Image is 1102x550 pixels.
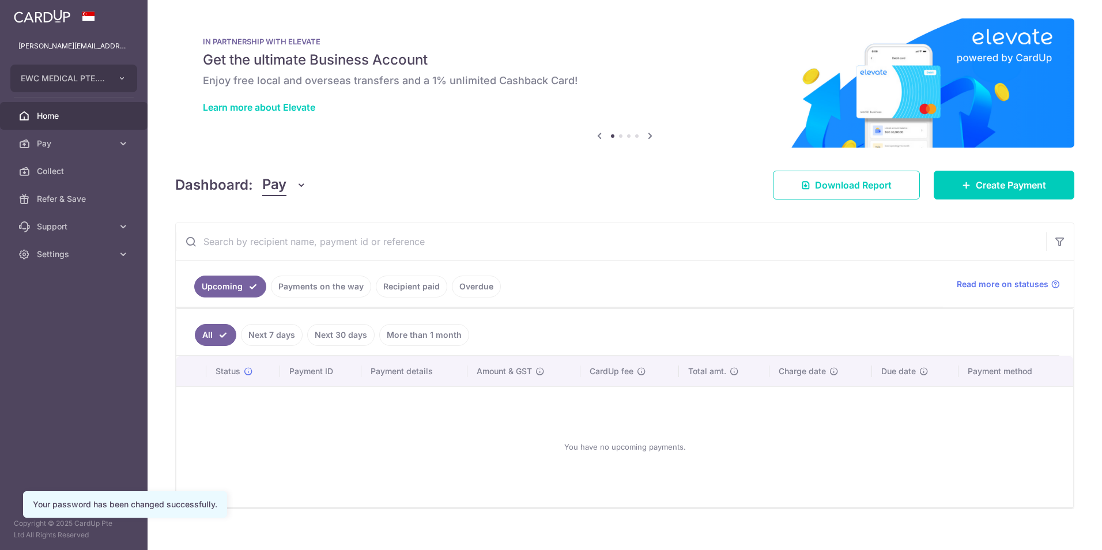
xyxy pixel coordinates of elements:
p: IN PARTNERSHIP WITH ELEVATE [203,37,1047,46]
input: Search by recipient name, payment id or reference [176,223,1046,260]
a: Next 7 days [241,324,303,346]
span: Charge date [779,366,826,377]
span: Pay [37,138,113,149]
a: More than 1 month [379,324,469,346]
span: CardUp fee [590,366,633,377]
img: CardUp [14,9,70,23]
span: Support [37,221,113,232]
span: Collect [37,165,113,177]
th: Payment ID [280,356,362,386]
h4: Dashboard: [175,175,253,195]
span: Create Payment [976,178,1046,192]
th: Payment method [958,356,1073,386]
button: Pay [262,174,307,196]
a: Overdue [452,276,501,297]
p: [PERSON_NAME][EMAIL_ADDRESS][PERSON_NAME][DOMAIN_NAME] [18,40,129,52]
img: Renovation banner [175,18,1074,148]
div: Your password has been changed successfully. [33,499,217,510]
a: Next 30 days [307,324,375,346]
a: Create Payment [934,171,1074,199]
h5: Get the ultimate Business Account [203,51,1047,69]
h6: Enjoy free local and overseas transfers and a 1% unlimited Cashback Card! [203,74,1047,88]
button: EWC MEDICAL PTE. LTD. [10,65,137,92]
th: Payment details [361,356,467,386]
span: Pay [262,174,286,196]
a: Upcoming [194,276,266,297]
span: Refer & Save [37,193,113,205]
span: Home [37,110,113,122]
span: EWC MEDICAL PTE. LTD. [21,73,106,84]
a: Learn more about Elevate [203,101,315,113]
a: Recipient paid [376,276,447,297]
div: You have no upcoming payments. [190,396,1059,498]
a: All [195,324,236,346]
a: Download Report [773,171,920,199]
span: Due date [881,366,916,377]
span: Read more on statuses [957,278,1048,290]
span: Amount & GST [477,366,532,377]
span: Download Report [815,178,892,192]
a: Read more on statuses [957,278,1060,290]
span: Total amt. [688,366,726,377]
span: Settings [37,248,113,260]
span: Status [216,366,240,377]
a: Payments on the way [271,276,371,297]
